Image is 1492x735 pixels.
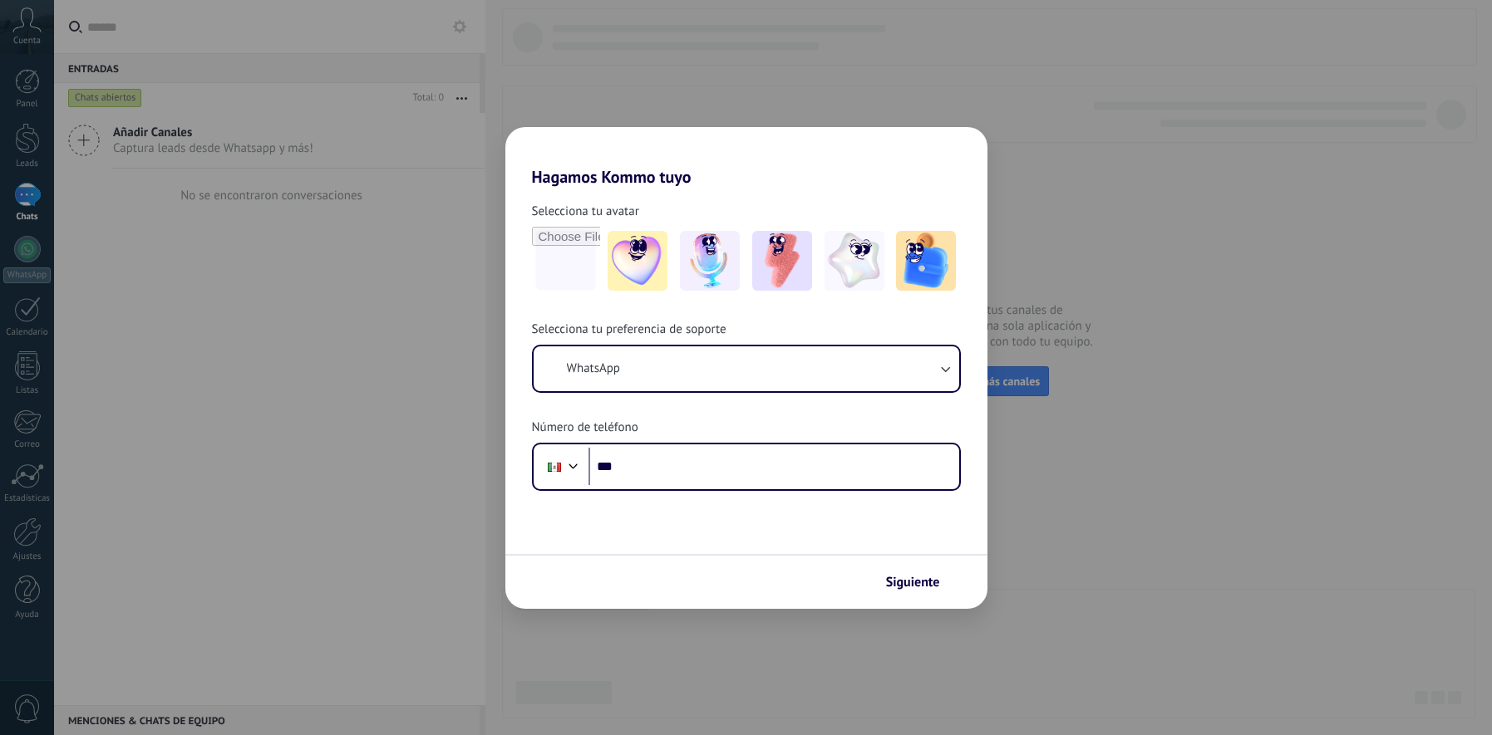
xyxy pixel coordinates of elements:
[532,321,726,338] span: Selecciona tu preferencia de soporte
[532,419,638,436] span: Número de teléfono
[896,231,956,291] img: -5.jpeg
[680,231,740,291] img: -2.jpeg
[539,449,570,484] div: Mexico: + 52
[879,568,963,596] button: Siguiente
[505,127,987,187] h2: Hagamos Kommo tuyo
[567,360,620,377] span: WhatsApp
[534,346,959,391] button: WhatsApp
[886,576,940,588] span: Siguiente
[532,203,639,220] span: Selecciona tu avatar
[608,231,667,291] img: -1.jpeg
[825,231,884,291] img: -4.jpeg
[752,231,812,291] img: -3.jpeg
